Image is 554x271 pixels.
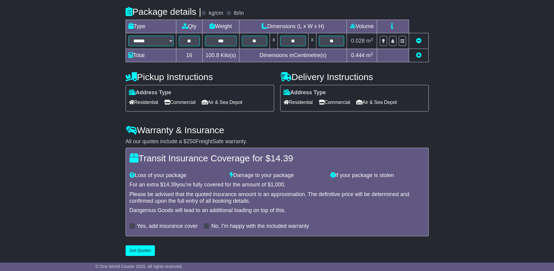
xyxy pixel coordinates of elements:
td: x [270,33,278,49]
h4: Transit Insurance Coverage for $ [130,153,425,163]
span: 14.39 [271,153,293,163]
label: kg/cm [209,10,223,17]
div: All our quotes include a $ FreightSafe warranty. [126,138,429,145]
sup: 3 [371,37,373,42]
span: m [366,52,373,58]
td: Kilo(s) [202,49,239,62]
td: Dimensions (L x W x H) [239,20,347,33]
h4: Delivery Instructions [280,72,429,82]
span: Residential [283,98,313,107]
label: No, I'm happy with the included warranty [211,223,309,230]
span: Commercial [319,98,350,107]
td: Type [126,20,176,33]
span: 0.028 [351,38,365,44]
div: Please be advised that the quoted insurance amount is an approximation. The definitive price will... [130,191,425,204]
div: For an extra $ you're fully covered for the amount of $ . [130,182,425,188]
label: Address Type [283,89,326,96]
td: Total [126,49,176,62]
span: m [366,38,373,44]
span: 14.39 [163,182,177,188]
td: Volume [347,20,377,33]
span: © One World Courier 2025. All rights reserved. [95,264,183,269]
div: If your package is stolen [327,172,428,179]
h4: Warranty & Insurance [126,125,429,135]
h4: Package details | [126,7,201,17]
div: Loss of your package [126,172,227,179]
label: Yes, add insurance cover [137,223,198,230]
td: 16 [176,49,202,62]
span: 250 [187,138,196,144]
a: Add new item [416,52,421,58]
h4: Pickup Instructions [126,72,274,82]
span: Residential [129,98,158,107]
span: 100.8 [206,52,219,58]
td: Dimensions in Centimetre(s) [239,49,347,62]
span: Air & Sea Depot [202,98,242,107]
span: 1,000 [271,182,284,188]
td: Qty [176,20,202,33]
sup: 3 [371,52,373,56]
span: 0.444 [351,52,365,58]
span: Air & Sea Depot [356,98,397,107]
div: Dangerous Goods will lead to an additional loading on top of this. [130,207,425,214]
div: Damage to your package [227,172,327,179]
label: Address Type [129,89,171,96]
td: x [308,33,316,49]
label: lb/in [234,10,244,17]
td: Weight [202,20,239,33]
span: Commercial [164,98,196,107]
button: Get Quotes [126,245,155,256]
a: Remove this item [416,38,421,44]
